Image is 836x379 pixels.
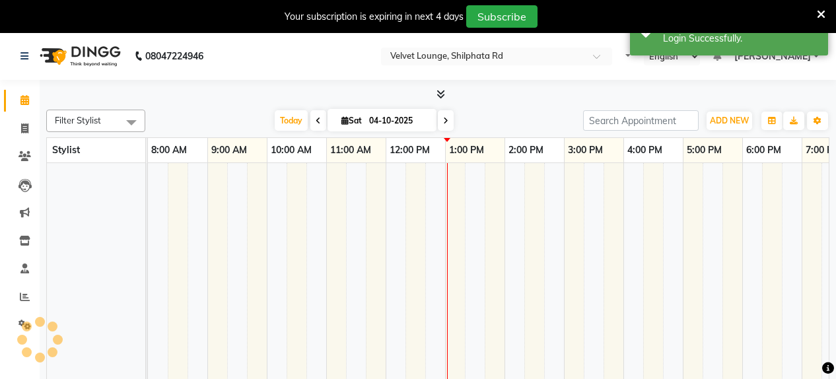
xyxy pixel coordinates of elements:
[466,5,538,28] button: Subscribe
[52,144,80,156] span: Stylist
[683,141,725,160] a: 5:00 PM
[327,141,374,160] a: 11:00 AM
[365,111,431,131] input: 2025-10-04
[505,141,547,160] a: 2:00 PM
[267,141,315,160] a: 10:00 AM
[734,50,811,63] span: [PERSON_NAME]
[55,115,101,125] span: Filter Stylist
[707,112,752,130] button: ADD NEW
[583,110,699,131] input: Search Appointment
[338,116,365,125] span: Sat
[624,141,666,160] a: 4:00 PM
[663,32,818,46] div: Login Successfully.
[565,141,606,160] a: 3:00 PM
[145,38,203,75] b: 08047224946
[386,141,433,160] a: 12:00 PM
[148,141,190,160] a: 8:00 AM
[208,141,250,160] a: 9:00 AM
[275,110,308,131] span: Today
[446,141,487,160] a: 1:00 PM
[710,116,749,125] span: ADD NEW
[34,38,124,75] img: logo
[285,10,464,24] div: Your subscription is expiring in next 4 days
[743,141,784,160] a: 6:00 PM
